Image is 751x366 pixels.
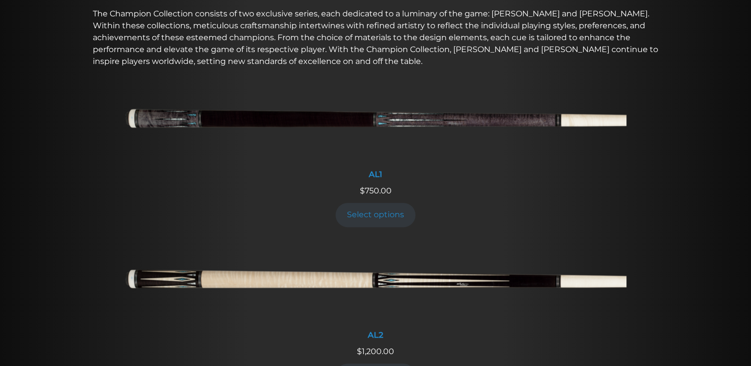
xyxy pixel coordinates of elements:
div: AL2 [125,330,626,340]
span: 1,200.00 [357,347,394,356]
a: AL2 AL2 [125,241,626,346]
img: AL2 [125,241,626,324]
span: $ [357,347,362,356]
span: $ [360,186,365,195]
p: The Champion Collection consists of two exclusive series, each dedicated to a luminary of the gam... [93,8,659,67]
span: 750.00 [360,186,392,195]
img: AL1 [125,80,626,164]
a: AL1 AL1 [125,80,626,185]
a: Add to cart: “AL1” [336,203,416,227]
div: AL1 [125,170,626,179]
